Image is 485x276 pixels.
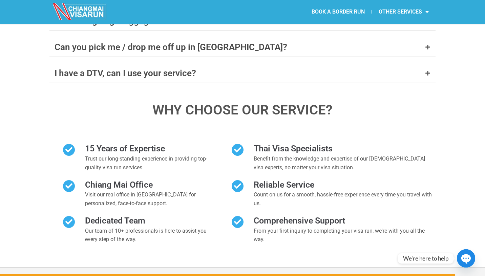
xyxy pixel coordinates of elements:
p: Visit our real office in [GEOGRAPHIC_DATA] for personalized, face-to-face support. [85,190,211,208]
h3: WHY CHOOSE OUR SERVICE? [49,103,436,117]
div: Can you pick me / drop me off up in [GEOGRAPHIC_DATA]? [55,43,287,51]
h2: Dedicated Team [85,215,211,227]
p: Benefit from the knowledge and expertise of our [DEMOGRAPHIC_DATA] visa experts, no matter your v... [254,154,436,172]
a: OTHER SERVICES [372,4,436,20]
div: I have a DTV, can I use your service? [55,69,196,78]
p: Our team of 10+ professionals is here to assist you every step of the way. [85,227,211,244]
h2: Comprehensive Support [254,215,436,227]
h2: Chiang Mai Office [85,179,211,191]
p: Count on us for a smooth, hassle-free experience every time you travel with us. [254,190,436,208]
h2: Thai Visa Specialists [254,143,436,154]
h2: 15 Years of Expertise [85,143,211,154]
a: BOOK A BORDER RUN [305,4,372,20]
h2: Reliable Service [254,179,436,191]
div: Can I bring large luggage? [55,17,158,25]
nav: Menu [242,4,436,20]
p: Trust our long-standing experience in providing top-quality visa run services. [85,154,211,172]
p: From your first inquiry to completing your visa run, we're with you all the way. [254,227,436,244]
